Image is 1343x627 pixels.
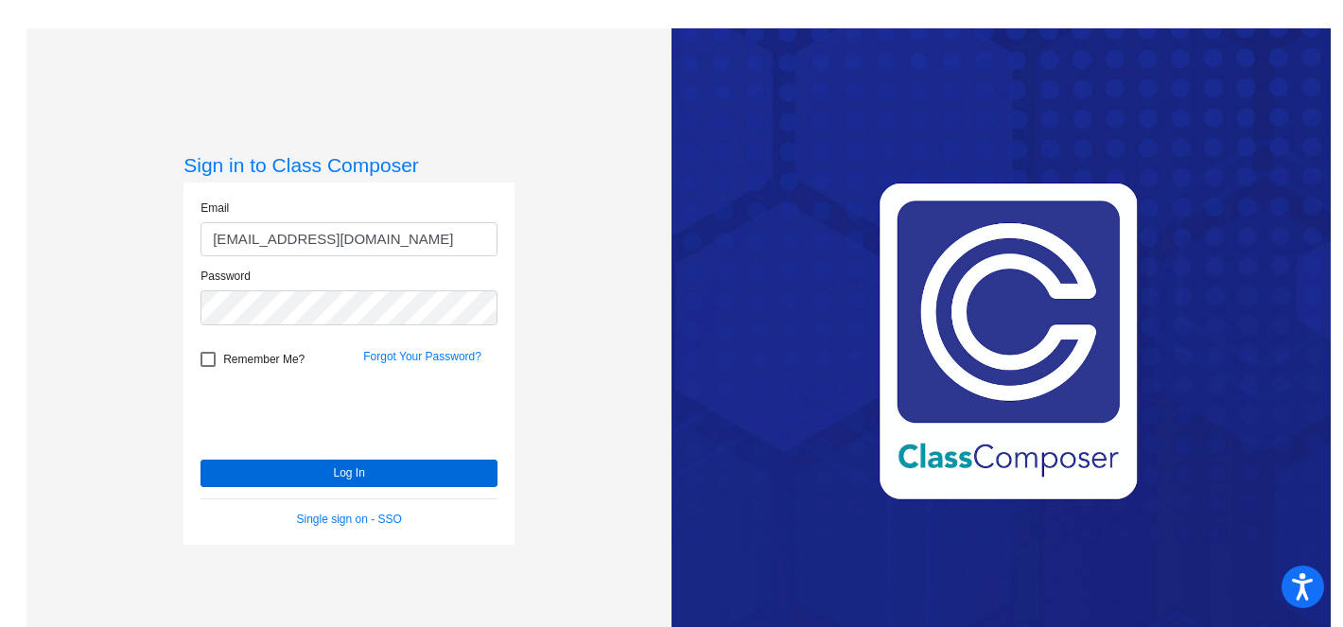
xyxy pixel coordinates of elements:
span: Remember Me? [223,348,305,371]
button: Log In [201,460,497,487]
label: Password [201,268,251,285]
a: Forgot Your Password? [363,350,481,363]
h3: Sign in to Class Composer [183,153,515,177]
a: Single sign on - SSO [297,513,402,526]
iframe: reCAPTCHA [201,376,488,450]
label: Email [201,200,229,217]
